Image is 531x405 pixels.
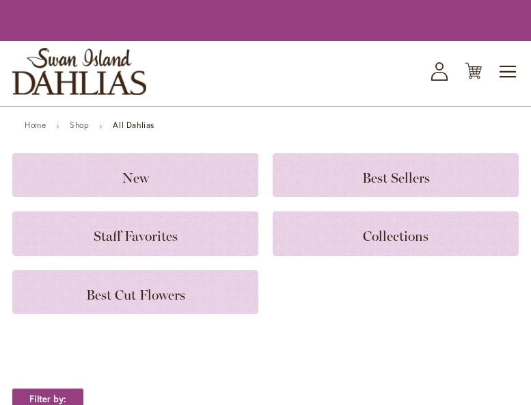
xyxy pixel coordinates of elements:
[94,228,178,244] span: Staff Favorites
[12,270,258,314] a: Best Cut Flowers
[113,120,154,130] strong: All Dahlias
[362,170,430,186] span: Best Sellers
[12,153,258,197] a: New
[70,120,89,130] a: Shop
[363,228,428,244] span: Collections
[122,170,149,186] span: New
[86,287,185,303] span: Best Cut Flowers
[25,120,46,130] a: Home
[273,211,519,255] a: Collections
[12,211,258,255] a: Staff Favorites
[12,48,146,95] a: store logo
[273,153,519,197] a: Best Sellers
